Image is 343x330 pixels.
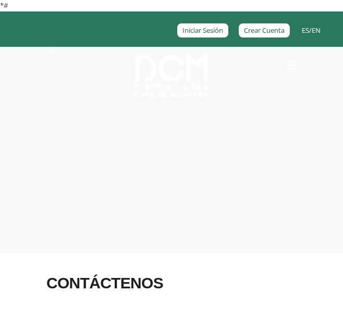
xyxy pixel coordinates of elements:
span: / [302,25,321,36]
a: EN [312,26,321,35]
a: Iniciar Sesión [177,23,228,38]
h2: Contáctenos [46,269,297,298]
a: Crear Cuenta [239,23,290,38]
a: ES [302,26,309,35]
